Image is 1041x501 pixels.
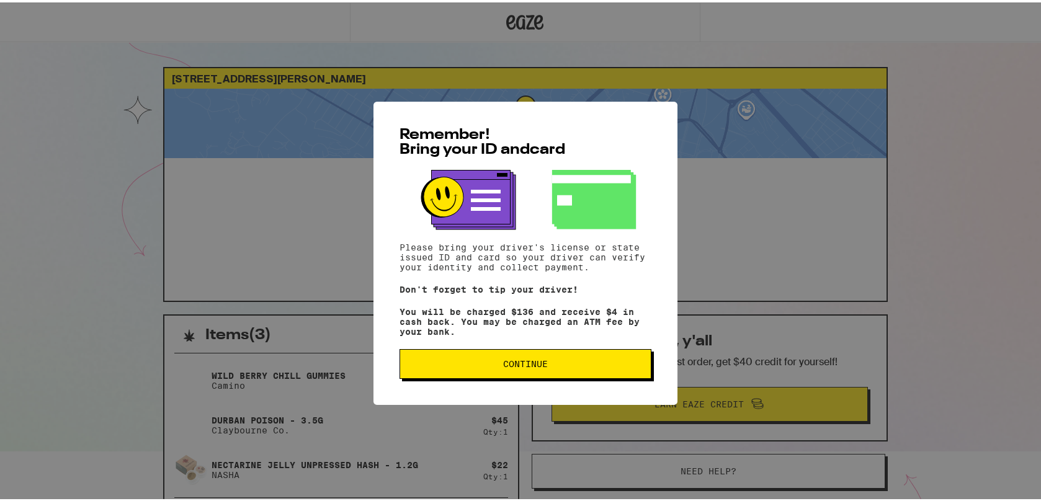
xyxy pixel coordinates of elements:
p: Don't forget to tip your driver! [400,282,651,292]
p: You will be charged $136 and receive $4 in cash back. You may be charged an ATM fee by your bank. [400,304,651,334]
span: Continue [503,357,548,366]
span: Hi. Need any help? [7,9,89,19]
button: Continue [400,347,651,376]
p: Please bring your driver's license or state issued ID and card so your driver can verify your ide... [400,240,651,270]
span: Remember! Bring your ID and card [400,125,565,155]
